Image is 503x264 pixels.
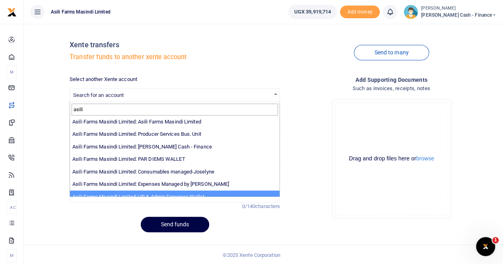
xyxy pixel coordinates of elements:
[72,130,201,138] label: Asili Farms Masindi Limited: Producer Services Bus. Unit
[72,104,278,116] input: Search
[421,12,497,19] span: [PERSON_NAME] Cash - Finance
[70,75,137,83] label: Select another Xente account
[72,168,214,176] label: Asili Farms Masindi Limited: Consumables managed-Joselyne
[70,53,280,61] h5: Transfer funds to another xente account
[332,99,451,218] div: File Uploader
[73,92,124,98] span: Search for an account
[70,88,280,102] span: Search for an account
[72,143,212,151] label: Asili Farms Masindi Limited: [PERSON_NAME] Cash - Finance
[6,66,17,79] li: M
[404,5,497,19] a: profile-user [PERSON_NAME] [PERSON_NAME] Cash - Finance
[286,75,497,84] h4: Add supporting Documents
[421,5,497,12] small: [PERSON_NAME]
[72,118,201,126] label: Asili Farms Masindi Limited: Asili Farms Masindi Limited
[476,237,495,256] iframe: Intercom live chat
[70,40,280,49] h4: Xente transfers
[70,89,280,101] span: Search for an account
[242,203,256,209] span: 0/140
[72,193,204,201] label: Asili Farms Masindi Limited: HR & Admin Expenses Wallet
[6,201,17,214] li: Ac
[7,9,17,15] a: logo-small logo-large logo-large
[72,155,185,163] label: Asili Farms Masindi Limited: PAR DIEMS WALLET
[354,45,429,60] a: Send to many
[288,5,337,19] a: UGX 39,919,714
[340,6,380,19] span: Add money
[336,155,448,162] div: Drag and drop files here or
[294,8,331,16] span: UGX 39,919,714
[404,5,418,19] img: profile-user
[6,249,17,262] li: M
[340,6,380,19] li: Toup your wallet
[255,203,280,209] span: characters
[48,8,114,15] span: Asili Farms Masindi Limited
[340,8,380,14] a: Add money
[72,180,229,188] label: Asili Farms Masindi Limited: Expenses Managed by [PERSON_NAME]
[416,156,434,161] button: browse
[141,217,209,232] button: Send funds
[7,8,17,17] img: logo-small
[286,84,497,93] h4: Such as invoices, receipts, notes
[492,237,499,243] span: 1
[285,5,340,19] li: Wallet ballance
